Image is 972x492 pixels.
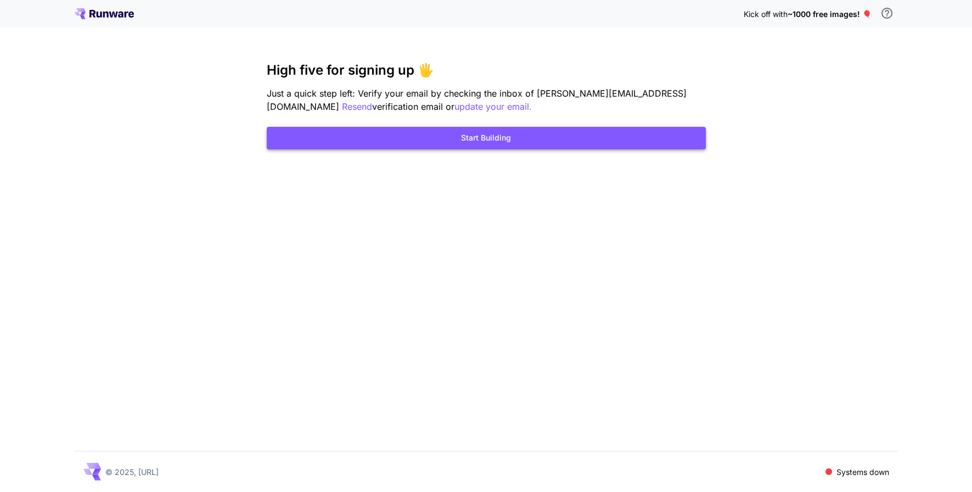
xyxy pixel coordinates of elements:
p: Systems down [836,466,889,478]
button: In order to qualify for free credit, you need to sign up with a business email address and click ... [876,2,898,24]
button: Resend [342,100,372,114]
button: Start Building [267,127,706,149]
span: ~1000 free images! 🎈 [788,9,872,19]
button: update your email. [454,100,532,114]
h3: High five for signing up 🖐️ [267,63,706,78]
span: Just a quick step left: Verify your email by checking the inbox of [PERSON_NAME][EMAIL_ADDRESS][D... [267,88,687,112]
p: © 2025, [URL] [105,466,159,478]
span: Kick off with [744,9,788,19]
span: verification email or [372,101,454,112]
